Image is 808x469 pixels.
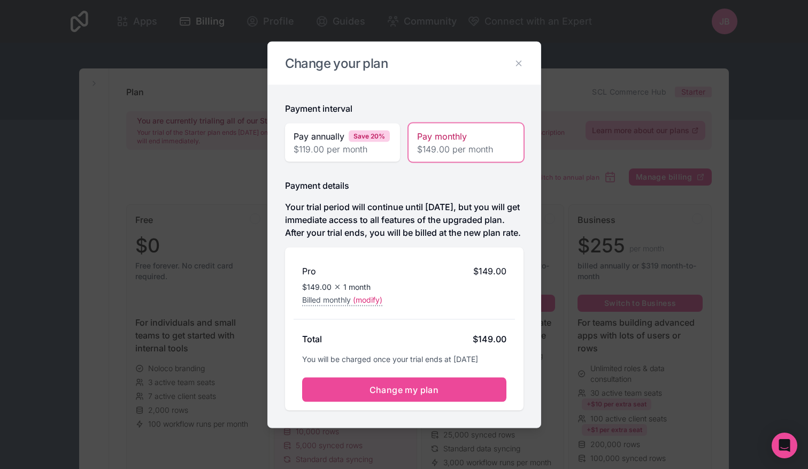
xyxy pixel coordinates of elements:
p: Your trial period will continue until [DATE], but you will get immediate access to all features o... [285,200,524,239]
span: $149.00 [473,264,506,277]
span: Billed monthly [302,294,351,305]
span: $119.00 per month [294,142,391,155]
span: 1 month [343,281,371,292]
h2: Pro [302,264,316,277]
h2: Payment interval [285,102,352,114]
span: Change my plan [370,384,439,395]
span: $149.00 per month [417,142,515,155]
span: (modify) [353,294,382,305]
h2: Total [302,332,322,345]
span: Pay monthly [417,129,467,142]
span: Pay annually [294,129,344,142]
div: Save 20% [349,130,390,142]
h2: Change your plan [285,55,524,72]
h2: Payment details [285,179,349,191]
button: Change my plan [302,377,506,402]
span: $149.00 [302,281,332,292]
p: You will be charged once your trial ends at [DATE] [302,349,506,364]
div: $149.00 [473,332,506,345]
button: Billed monthly(modify) [302,294,382,306]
